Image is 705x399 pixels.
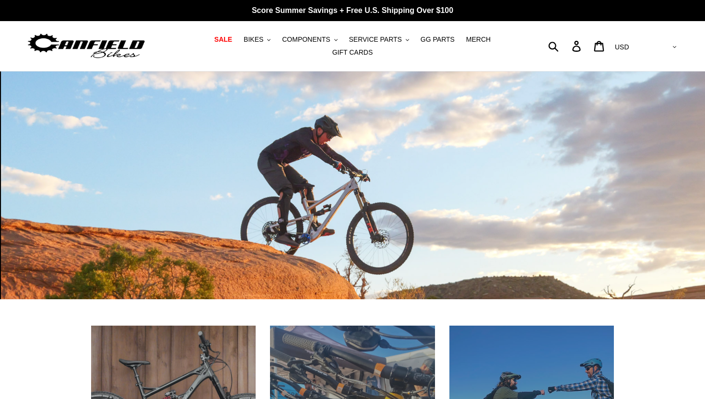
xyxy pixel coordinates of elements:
button: BIKES [239,33,275,46]
span: MERCH [466,35,491,44]
a: MERCH [461,33,495,46]
span: GG PARTS [421,35,455,44]
button: COMPONENTS [277,33,342,46]
button: SERVICE PARTS [344,33,413,46]
span: SALE [214,35,232,44]
a: GG PARTS [416,33,459,46]
span: COMPONENTS [282,35,330,44]
span: SERVICE PARTS [349,35,401,44]
span: GIFT CARDS [332,48,373,57]
img: Canfield Bikes [26,31,146,61]
input: Search [553,35,578,57]
a: SALE [210,33,237,46]
span: BIKES [244,35,263,44]
a: GIFT CARDS [328,46,378,59]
